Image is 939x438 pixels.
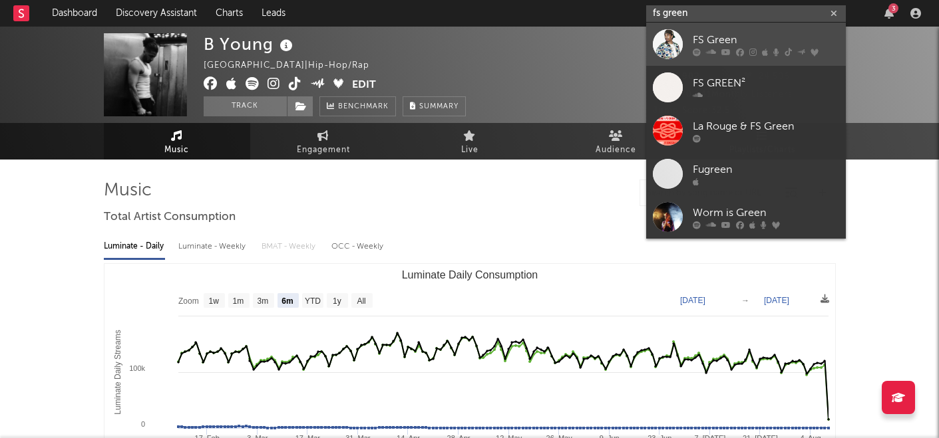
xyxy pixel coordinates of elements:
[401,269,538,280] text: Luminate Daily Consumption
[204,58,385,74] div: [GEOGRAPHIC_DATA] | Hip-Hop/Rap
[884,8,894,19] button: 3
[319,96,396,116] a: Benchmark
[646,152,846,195] a: Fugreen
[178,296,199,306] text: Zoom
[397,123,543,160] a: Live
[178,235,248,258] div: Luminate - Weekly
[403,96,466,116] button: Summary
[646,195,846,239] a: Worm is Green
[204,96,287,116] button: Track
[640,188,781,199] input: Search by song name or URL
[693,32,839,48] div: FS Green
[140,420,144,428] text: 0
[461,142,478,158] span: Live
[741,296,749,305] text: →
[250,123,397,160] a: Engagement
[104,235,165,258] div: Luminate - Daily
[104,209,236,225] span: Total Artist Consumption
[232,296,244,306] text: 1m
[352,77,376,94] button: Edit
[596,142,636,158] span: Audience
[204,33,296,55] div: B Young
[419,103,459,110] span: Summary
[104,123,250,160] a: Music
[646,109,846,152] a: La Rouge & FS Green
[764,296,789,305] text: [DATE]
[282,296,293,306] text: 6m
[297,142,350,158] span: Engagement
[333,296,341,306] text: 1y
[693,118,839,134] div: La Rouge & FS Green
[357,296,365,306] text: All
[646,23,846,66] a: FS Green
[331,235,385,258] div: OCC - Weekly
[646,66,846,109] a: FS GREEN²
[112,330,122,414] text: Luminate Daily Streams
[888,3,898,13] div: 3
[646,5,846,22] input: Search for artists
[338,99,389,115] span: Benchmark
[208,296,219,306] text: 1w
[693,205,839,221] div: Worm is Green
[693,75,839,91] div: FS GREEN²
[693,162,839,177] div: Fugreen
[257,296,268,306] text: 3m
[680,296,705,305] text: [DATE]
[543,123,689,160] a: Audience
[129,364,145,372] text: 100k
[164,142,189,158] span: Music
[304,296,320,306] text: YTD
